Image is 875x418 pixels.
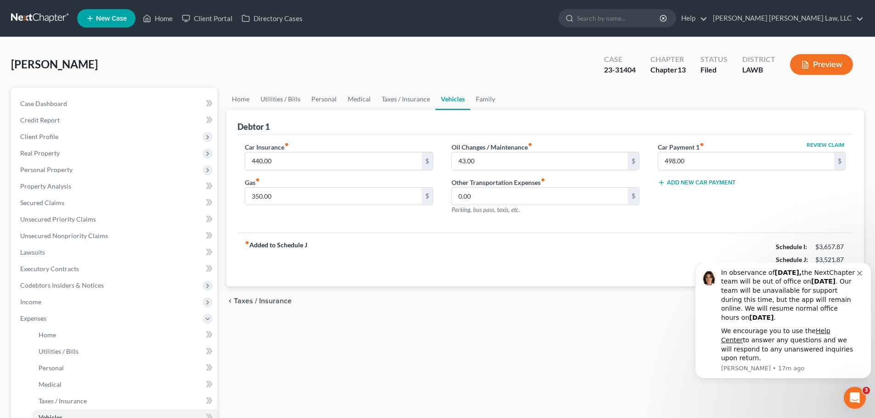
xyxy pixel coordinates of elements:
[452,206,520,213] span: Parking, bus pass, taxis, etc.
[700,65,728,75] div: Filed
[677,10,707,27] a: Help
[20,265,79,273] span: Executory Contracts
[13,211,217,228] a: Unsecured Priority Claims
[742,65,775,75] div: LAWB
[628,188,639,205] div: $
[452,152,628,170] input: --
[20,314,46,322] span: Expenses
[452,178,545,187] label: Other Transportation Expenses
[31,393,217,409] a: Taxes / Insurance
[815,255,846,264] div: $3,521.87
[58,51,82,58] b: [DATE]
[30,64,139,81] a: Help Center
[650,65,686,75] div: Chapter
[790,54,853,75] button: Preview
[742,54,775,65] div: District
[604,65,636,75] div: 23-31404
[39,331,56,339] span: Home
[13,195,217,211] a: Secured Claims
[700,54,728,65] div: Status
[834,152,845,170] div: $
[13,95,217,112] a: Case Dashboard
[805,142,846,148] button: Review Claim
[20,133,58,140] span: Client Profile
[815,242,846,251] div: $3,657.87
[245,178,260,187] label: Gas
[245,152,421,170] input: --
[13,178,217,195] a: Property Analysis
[226,88,255,110] a: Home
[237,10,307,27] a: Directory Cases
[776,243,807,251] strong: Schedule I:
[863,387,870,394] span: 3
[658,152,834,170] input: --
[13,228,217,244] a: Unsecured Nonpriority Claims
[13,112,217,128] a: Credit Report
[84,6,111,13] b: [DATE],
[541,178,545,182] i: fiber_manual_record
[422,188,433,205] div: $
[20,166,73,173] span: Personal Property
[658,142,704,152] label: Car Payment 1
[452,188,628,205] input: --
[844,387,866,409] iframe: Intercom live chat
[30,64,166,100] div: We encourage you to use the to answer any questions and we will respond to any unanswered inquiri...
[20,100,67,107] span: Case Dashboard
[39,397,87,405] span: Taxes / Insurance
[20,116,60,124] span: Credit Report
[39,364,64,372] span: Personal
[306,88,342,110] a: Personal
[20,215,96,223] span: Unsecured Priority Claims
[234,297,292,305] span: Taxes / Insurance
[13,261,217,277] a: Executory Contracts
[708,10,864,27] a: [PERSON_NAME] [PERSON_NAME] Law, LLC
[30,101,166,110] p: Message from Emma, sent 17m ago
[20,248,45,256] span: Lawsuits
[422,152,433,170] div: $
[39,380,62,388] span: Medical
[226,297,292,305] button: chevron_left Taxes / Insurance
[650,54,686,65] div: Chapter
[677,65,686,74] span: 13
[120,15,144,22] b: [DATE]
[31,343,217,360] a: Utilities / Bills
[604,54,636,65] div: Case
[39,347,79,355] span: Utilities / Bills
[245,188,421,205] input: --
[20,298,41,306] span: Income
[284,142,289,147] i: fiber_manual_record
[226,297,234,305] i: chevron_left
[20,281,104,289] span: Codebtors Insiders & Notices
[31,376,217,393] a: Medical
[342,88,376,110] a: Medical
[177,10,237,27] a: Client Portal
[776,256,808,263] strong: Schedule J:
[237,121,270,132] div: Debtor 1
[31,360,217,376] a: Personal
[96,15,127,22] span: New Case
[11,8,25,22] img: Profile image for Emma
[628,152,639,170] div: $
[376,88,435,110] a: Taxes / Insurance
[528,142,532,147] i: fiber_manual_record
[577,10,661,27] input: Search by name...
[255,178,260,182] i: fiber_manual_record
[13,244,217,261] a: Lawsuits
[658,179,736,186] button: Add New Car Payment
[470,88,501,110] a: Family
[20,149,60,157] span: Real Property
[245,240,249,245] i: fiber_manual_record
[245,240,307,279] strong: Added to Schedule J
[31,327,217,343] a: Home
[700,142,704,147] i: fiber_manual_record
[245,142,289,152] label: Car Insurance
[452,142,532,152] label: Oil Changes / Maintenance
[20,182,71,190] span: Property Analysis
[435,88,470,110] a: Vehicles
[20,232,108,240] span: Unsecured Nonpriority Claims
[30,6,166,100] div: Message content
[691,263,875,384] iframe: Intercom notifications message
[20,199,64,206] span: Secured Claims
[11,57,98,71] span: [PERSON_NAME]
[30,6,166,60] div: In observance of the NextChapter team will be out of office on . Our team will be unavailable for...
